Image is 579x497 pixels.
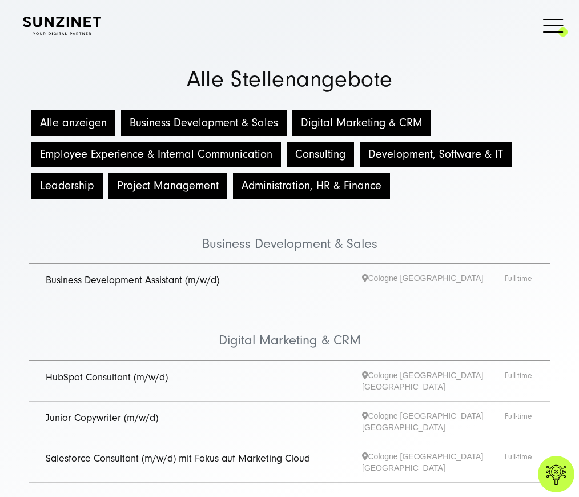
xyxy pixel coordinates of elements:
button: Development, Software & IT [360,142,512,167]
a: Junior Copywriter (m/w/d) [46,412,158,424]
li: Business Development & Sales [29,202,550,264]
button: Consulting [287,142,354,167]
img: SUNZINET Full Service Digital Agentur [23,17,101,35]
span: Cologne [GEOGRAPHIC_DATA] [GEOGRAPHIC_DATA] [362,370,505,392]
button: Administration, HR & Finance [233,173,390,199]
span: Full-time [505,272,533,289]
span: Full-time [505,370,533,392]
a: HubSpot Consultant (m/w/d) [46,371,168,383]
span: Full-time [505,451,533,474]
h1: Alle Stellenangebote [23,69,556,90]
span: Cologne [GEOGRAPHIC_DATA] [GEOGRAPHIC_DATA] [362,410,505,433]
button: Business Development & Sales [121,110,287,136]
button: Digital Marketing & CRM [292,110,431,136]
button: Employee Experience & Internal Communication [31,142,281,167]
a: Business Development Assistant (m/w/d) [46,274,219,286]
a: Salesforce Consultant (m/w/d) mit Fokus auf Marketing Cloud [46,452,310,464]
li: Digital Marketing & CRM [29,298,550,360]
button: Alle anzeigen [31,110,115,136]
span: Cologne [GEOGRAPHIC_DATA] [GEOGRAPHIC_DATA] [362,451,505,474]
button: Project Management [108,173,227,199]
span: Cologne [GEOGRAPHIC_DATA] [362,272,505,289]
span: Full-time [505,410,533,433]
button: Leadership [31,173,103,199]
